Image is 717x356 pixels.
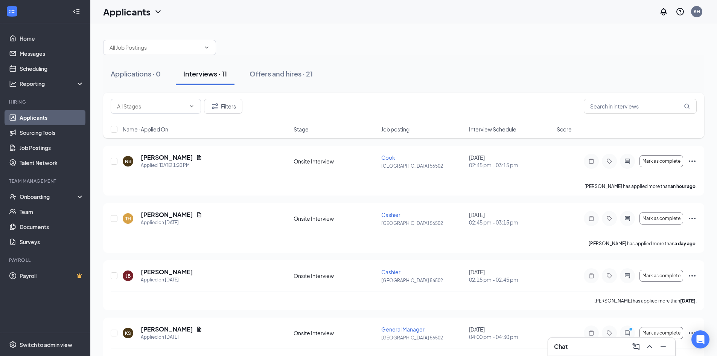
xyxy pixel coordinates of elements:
[469,333,552,341] span: 04:00 pm - 04:30 pm
[381,335,464,341] p: [GEOGRAPHIC_DATA] 56502
[294,157,377,165] div: Onsite Interview
[639,327,683,339] button: Mark as complete
[294,272,377,280] div: Onsite Interview
[632,342,641,351] svg: ComposeMessage
[469,218,552,226] span: 02:45 pm - 03:15 pm
[694,8,700,15] div: KH
[642,330,680,336] span: Mark as complete
[141,219,202,226] div: Applied on [DATE]
[639,270,683,282] button: Mark as complete
[623,158,632,164] svg: ActiveChat
[20,61,84,76] a: Scheduling
[20,80,84,87] div: Reporting
[639,155,683,167] button: Mark as complete
[9,257,82,263] div: Payroll
[125,330,131,336] div: KS
[645,342,654,351] svg: ChevronUp
[9,178,82,184] div: Team Management
[111,69,161,78] div: Applications · 0
[154,7,163,16] svg: ChevronDown
[381,163,464,169] p: [GEOGRAPHIC_DATA] 56502
[469,268,552,283] div: [DATE]
[381,269,400,275] span: Cashier
[196,326,202,332] svg: Document
[630,341,642,353] button: ComposeMessage
[9,341,17,348] svg: Settings
[204,44,210,50] svg: ChevronDown
[20,155,84,170] a: Talent Network
[381,220,464,226] p: [GEOGRAPHIC_DATA] 56502
[20,341,72,348] div: Switch to admin view
[594,298,697,304] p: [PERSON_NAME] has applied more than .
[589,240,697,247] p: [PERSON_NAME] has applied more than .
[587,215,596,222] svg: Note
[674,241,696,246] b: a day ago
[141,333,202,341] div: Applied on [DATE]
[20,193,78,200] div: Onboarding
[189,103,195,109] svg: ChevronDown
[196,154,202,160] svg: Document
[250,69,313,78] div: Offers and hires · 21
[469,211,552,226] div: [DATE]
[196,212,202,218] svg: Document
[381,277,464,284] p: [GEOGRAPHIC_DATA] 56502
[469,276,552,283] span: 02:15 pm - 02:45 pm
[557,125,572,133] span: Score
[141,325,193,333] h5: [PERSON_NAME]
[627,327,636,333] svg: PrimaryDot
[688,214,697,223] svg: Ellipses
[554,342,568,351] h3: Chat
[688,157,697,166] svg: Ellipses
[587,158,596,164] svg: Note
[585,183,697,189] p: [PERSON_NAME] has applied more than .
[688,328,697,338] svg: Ellipses
[584,99,697,114] input: Search in interviews
[381,211,400,218] span: Cashier
[141,211,193,219] h5: [PERSON_NAME]
[587,273,596,279] svg: Note
[623,215,632,222] svg: ActiveChat
[123,125,168,133] span: Name · Applied On
[20,46,84,61] a: Messages
[644,341,656,353] button: ChevronUp
[125,215,131,222] div: TH
[623,330,632,336] svg: ActiveChat
[141,153,193,162] h5: [PERSON_NAME]
[469,154,552,169] div: [DATE]
[141,276,193,284] div: Applied on [DATE]
[20,234,84,249] a: Surveys
[73,8,80,15] svg: Collapse
[642,159,680,164] span: Mark as complete
[20,268,84,283] a: PayrollCrown
[381,326,425,333] span: General Manager
[126,273,131,279] div: JB
[639,212,683,225] button: Mark as complete
[659,7,668,16] svg: Notifications
[680,298,696,304] b: [DATE]
[605,158,614,164] svg: Tag
[204,99,242,114] button: Filter Filters
[469,161,552,169] span: 02:45 pm - 03:15 pm
[688,271,697,280] svg: Ellipses
[605,273,614,279] svg: Tag
[605,215,614,222] svg: Tag
[294,329,377,337] div: Onsite Interview
[9,80,17,87] svg: Analysis
[20,219,84,234] a: Documents
[8,8,16,15] svg: WorkstreamLogo
[183,69,227,78] div: Interviews · 11
[110,43,201,52] input: All Job Postings
[642,216,680,221] span: Mark as complete
[642,273,680,278] span: Mark as complete
[623,273,632,279] svg: ActiveChat
[691,330,709,348] div: Open Intercom Messenger
[141,268,193,276] h5: [PERSON_NAME]
[684,103,690,109] svg: MagnifyingGlass
[670,183,696,189] b: an hour ago
[294,125,309,133] span: Stage
[9,193,17,200] svg: UserCheck
[210,102,219,111] svg: Filter
[20,125,84,140] a: Sourcing Tools
[659,342,668,351] svg: Minimize
[381,125,409,133] span: Job posting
